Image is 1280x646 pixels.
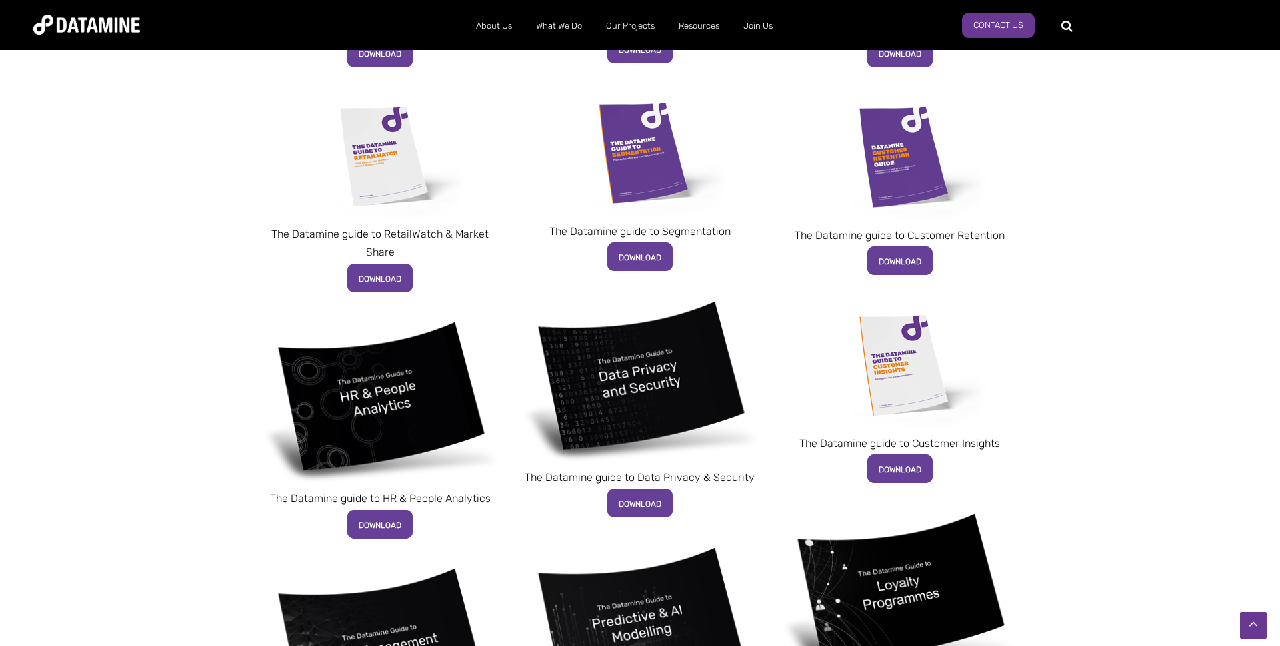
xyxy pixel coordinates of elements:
[347,264,413,292] a: DOWNLOAD
[347,39,413,67] a: DOWNLOAD
[260,318,501,482] img: hr-and-people-analytics_mockup
[619,253,661,262] span: DOWNLOAD
[867,246,933,275] a: DOWNLOAD
[359,274,401,284] span: DOWNLOAD
[607,489,673,517] a: DOWNLOAD
[607,242,673,271] a: DOWNLOAD
[731,9,785,43] a: Join Us
[464,9,524,43] a: About Us
[524,9,594,43] a: What We Do
[520,468,761,487] p: The Datamine guide to Data Privacy & Security
[619,45,661,55] span: DOWNLOAD
[805,93,995,220] img: Customer Rentation Guide Datamine
[287,93,474,218] img: Datamine Guide to RetailWatch Market Share cover
[962,13,1035,38] a: Contact Us
[879,465,921,474] span: DOWNLOAD
[359,49,401,59] span: DOWNLOAD
[545,89,735,216] img: Datamine Guide to Customer Segmentation cover web
[867,39,933,67] a: DOWNLOAD
[260,489,501,507] p: The Datamine guide to HR & People Analytics
[879,49,921,59] span: DOWNLOAD
[779,434,1020,452] p: The Datamine guide to Customer Insights
[805,302,995,428] img: Datamine-CustomerInsights-Cover sml
[33,15,140,35] img: Datamine
[594,9,667,43] a: Our Projects
[667,9,731,43] a: Resources
[619,499,661,509] span: DOWNLOAD
[260,225,501,261] p: The Datamine guide to RetailWatch & Market Share
[879,257,921,266] span: DOWNLOAD
[520,298,761,462] img: data-privacy-and-security_mockup
[347,510,413,539] a: DOWNLOAD
[359,521,401,530] span: DOWNLOAD
[779,226,1020,244] p: The Datamine guide to Customer Retention
[867,454,933,483] a: DOWNLOAD
[520,222,761,240] p: The Datamine guide to Segmentation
